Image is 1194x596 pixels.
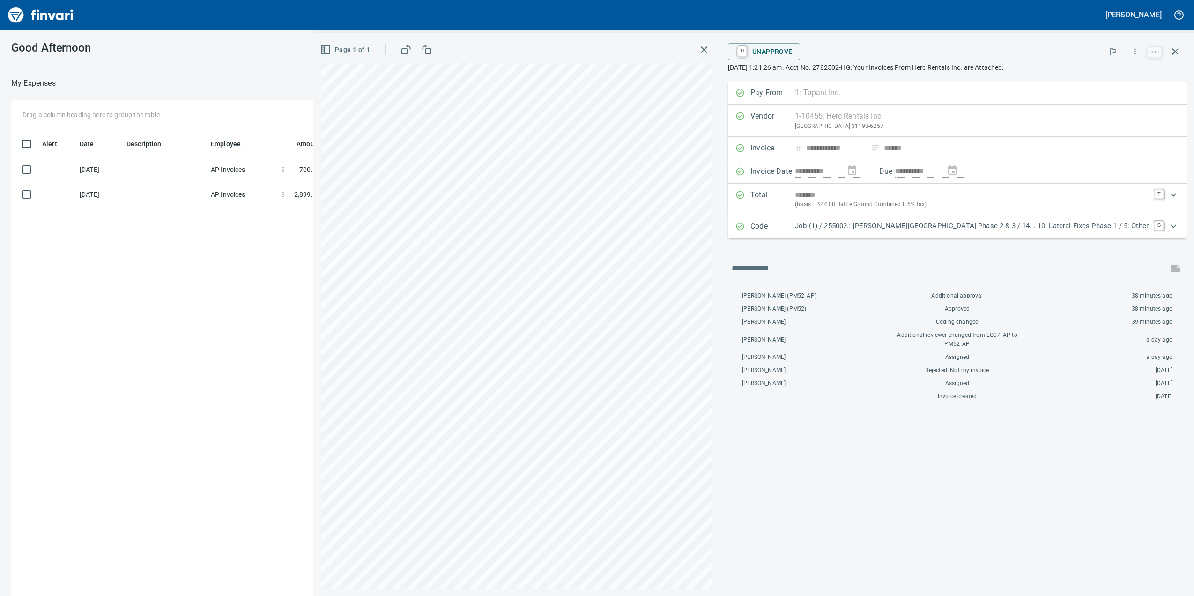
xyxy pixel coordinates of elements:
span: Date [80,138,94,149]
p: (basis + $44.08 Battle Ground Combined 8.6% tax) [795,200,1149,209]
span: a day ago [1146,353,1172,362]
a: U [738,46,747,56]
span: Approved [945,305,970,314]
span: Employee [211,138,253,149]
td: AP Invoices [207,157,277,182]
span: Date [80,138,106,149]
span: 39 minutes ago [1132,318,1172,327]
button: UUnapprove [728,43,800,60]
span: Additional reviewer changed from EQ07_AP to PM52_AP [886,331,1028,350]
span: [DATE] [1156,392,1172,402]
h5: [PERSON_NAME] [1105,10,1162,20]
span: [PERSON_NAME] [742,379,786,388]
span: Alert [42,138,69,149]
img: Finvari [6,4,76,26]
span: [PERSON_NAME] (PM52_AP) [742,291,816,301]
button: More [1125,41,1145,62]
span: Amount [284,138,320,149]
span: Coding changed [936,318,979,327]
span: Invoice created [938,392,977,402]
span: Unapprove [735,44,793,60]
a: T [1154,189,1164,199]
p: [DATE] 1:21:26 am. Acct No. 2782502-HG: Your Invoices From Herc Rentals Inc. are Attached. [728,63,1187,72]
span: [PERSON_NAME] [742,318,786,327]
span: [DATE] [1156,379,1172,388]
nav: breadcrumb [11,78,56,89]
button: [PERSON_NAME] [1103,7,1164,22]
p: Code [750,221,795,233]
span: 700.00 [299,165,320,174]
p: Drag a column heading here to group the table [22,110,160,119]
h3: Good Afternoon [11,41,309,54]
span: a day ago [1146,335,1172,345]
a: esc [1148,47,1162,57]
button: Page 1 of 1 [318,41,374,59]
span: Page 1 of 1 [322,44,370,56]
td: AP Invoices [207,182,277,207]
a: C [1154,221,1164,230]
span: Amount [297,138,320,149]
p: Job (1) / 255002.: [PERSON_NAME][GEOGRAPHIC_DATA] Phase 2 & 3 / 14. . 10: Lateral Fixes Phase 1 /... [795,221,1149,231]
span: Description [126,138,162,149]
p: Total [750,189,795,209]
td: [DATE] [76,182,123,207]
span: [PERSON_NAME] [742,353,786,362]
span: Employee [211,138,241,149]
span: Rejected: Not my invoice [925,366,989,375]
span: [DATE] [1156,366,1172,375]
p: My Expenses [11,78,56,89]
div: Expand [728,184,1187,215]
span: Assigned [945,353,969,362]
span: Alert [42,138,57,149]
span: $ [281,165,285,174]
span: 38 minutes ago [1132,305,1172,314]
span: $ [281,190,285,199]
span: 2,899.04 [294,190,320,199]
span: This records your message into the invoice and notifies anyone mentioned [1164,257,1187,280]
span: [PERSON_NAME] (PM52) [742,305,806,314]
span: Close invoice [1145,40,1187,63]
span: [PERSON_NAME] [742,366,786,375]
div: Expand [728,215,1187,238]
span: Additional approval [931,291,983,301]
button: Flag [1102,41,1123,62]
td: [DATE] [76,157,123,182]
span: 38 minutes ago [1132,291,1172,301]
span: Assigned [945,379,969,388]
span: Description [126,138,174,149]
span: [PERSON_NAME] [742,335,786,345]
